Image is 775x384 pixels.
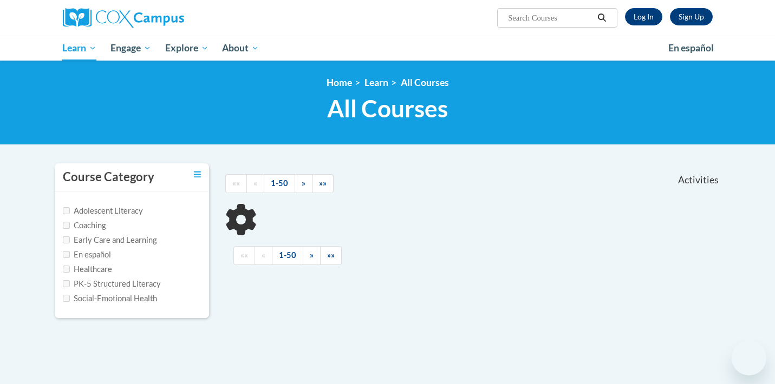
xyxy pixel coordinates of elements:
span: All Courses [327,94,448,123]
label: Coaching [63,220,106,231]
input: Checkbox for Options [63,251,70,258]
a: Learn [56,36,104,61]
a: Learn [364,77,388,88]
span: Engage [110,42,151,55]
a: Begining [233,246,255,265]
span: En español [668,42,714,54]
a: About [215,36,266,61]
span: »» [327,250,335,260]
label: Healthcare [63,263,112,275]
input: Checkbox for Options [63,295,70,302]
span: Activities [678,174,719,186]
input: Search Courses [507,11,594,24]
a: Previous [255,246,272,265]
a: Cox Campus [63,8,269,28]
a: Home [327,77,352,88]
span: About [222,42,259,55]
label: PK-5 Structured Literacy [63,278,161,290]
a: Toggle collapse [194,169,201,181]
span: « [262,250,265,260]
span: «« [240,250,248,260]
h3: Course Category [63,169,154,186]
span: » [310,250,314,260]
a: End [320,246,342,265]
a: Begining [225,174,247,193]
a: Explore [158,36,216,61]
label: Social-Emotional Health [63,293,157,304]
a: En español [661,37,721,59]
label: En español [63,249,111,261]
a: Next [295,174,312,193]
a: Next [303,246,321,265]
a: 1-50 [264,174,295,193]
img: Cox Campus [63,8,184,28]
a: Log In [625,8,662,25]
span: Learn [62,42,96,55]
input: Checkbox for Options [63,222,70,229]
label: Early Care and Learning [63,234,157,246]
a: End [312,174,334,193]
div: Main menu [47,36,729,61]
button: Search [594,11,610,24]
a: Previous [246,174,264,193]
span: »» [319,178,327,188]
a: Register [670,8,713,25]
input: Checkbox for Options [63,207,70,214]
input: Checkbox for Options [63,266,70,273]
span: «« [232,178,240,188]
span: Explore [165,42,209,55]
a: Engage [103,36,158,61]
a: All Courses [401,77,449,88]
input: Checkbox for Options [63,236,70,243]
a: 1-50 [272,246,303,265]
input: Checkbox for Options [63,280,70,287]
iframe: Button to launch messaging window [732,341,766,375]
span: » [302,178,305,188]
span: « [253,178,257,188]
label: Adolescent Literacy [63,205,143,217]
